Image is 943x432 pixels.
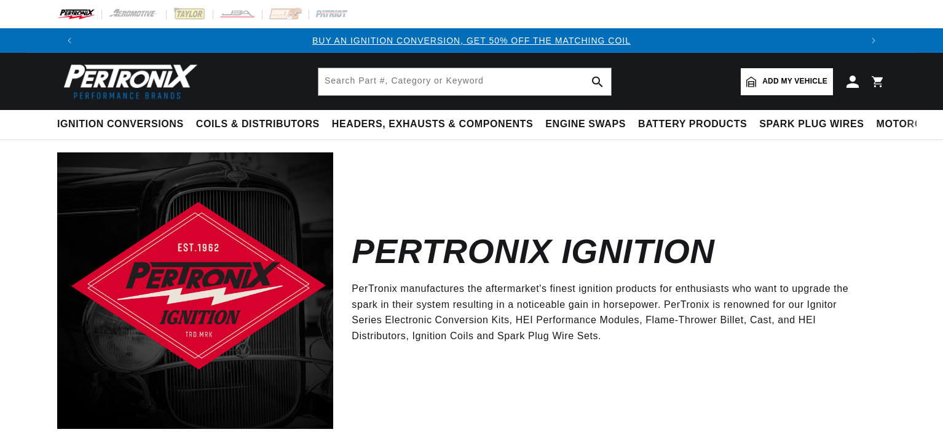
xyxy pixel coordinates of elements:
button: search button [584,68,611,95]
span: Ignition Conversions [57,118,184,131]
summary: Headers, Exhausts & Components [326,110,539,139]
a: BUY AN IGNITION CONVERSION, GET 50% OFF THE MATCHING COIL [312,36,631,45]
span: Engine Swaps [545,118,626,131]
span: Coils & Distributors [196,118,320,131]
input: Search Part #, Category or Keyword [318,68,611,95]
div: 1 of 3 [82,34,861,47]
summary: Ignition Conversions [57,110,190,139]
button: Translation missing: en.sections.announcements.next_announcement [861,28,886,53]
span: Battery Products [638,118,747,131]
div: Announcement [82,34,861,47]
summary: Spark Plug Wires [753,110,870,139]
summary: Engine Swaps [539,110,632,139]
img: Pertronix [57,60,199,103]
summary: Coils & Distributors [190,110,326,139]
p: PerTronix manufactures the aftermarket's finest ignition products for enthusiasts who want to upg... [352,281,867,344]
summary: Battery Products [632,110,753,139]
img: Pertronix Ignition [57,152,333,428]
a: Add my vehicle [741,68,833,95]
h2: Pertronix Ignition [352,237,714,266]
span: Add my vehicle [762,76,827,87]
button: Translation missing: en.sections.announcements.previous_announcement [57,28,82,53]
span: Headers, Exhausts & Components [332,118,533,131]
span: Spark Plug Wires [759,118,864,131]
slideshow-component: Translation missing: en.sections.announcements.announcement_bar [26,28,917,53]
